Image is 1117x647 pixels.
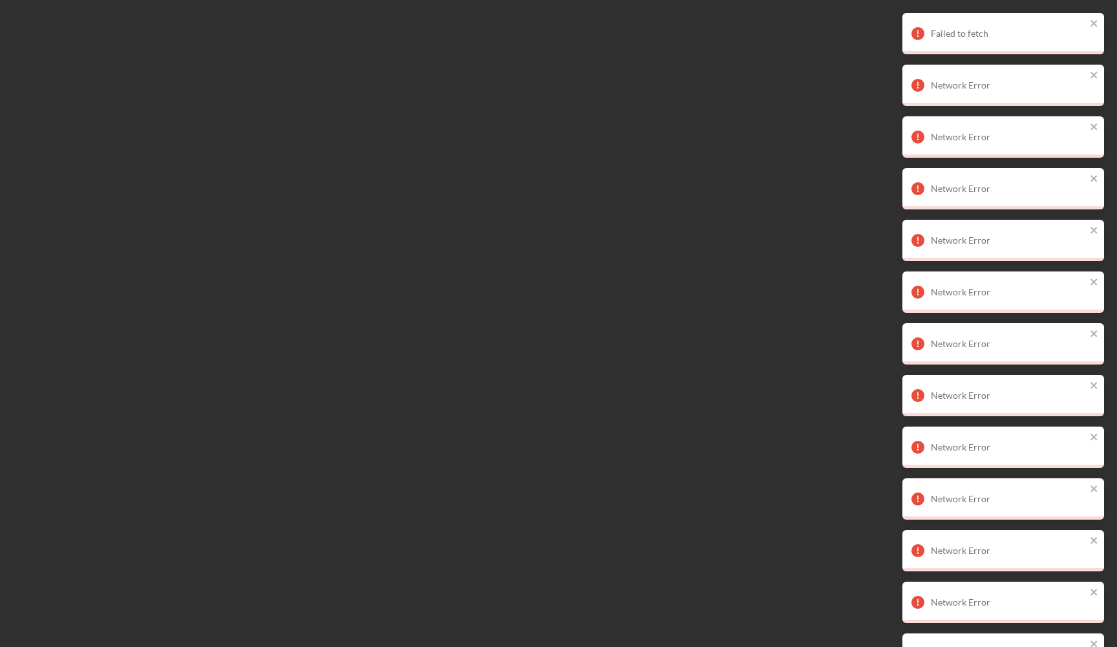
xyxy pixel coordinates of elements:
div: Network Error [931,132,1086,142]
div: Network Error [931,494,1086,504]
div: Network Error [931,235,1086,246]
div: Network Error [931,339,1086,349]
button: close [1090,380,1099,392]
div: Network Error [931,287,1086,297]
div: Network Error [931,597,1086,608]
button: close [1090,483,1099,496]
div: Failed to fetch [931,28,1086,39]
button: close [1090,432,1099,444]
div: Network Error [931,546,1086,556]
div: Network Error [931,442,1086,452]
button: close [1090,587,1099,599]
button: close [1090,277,1099,289]
div: Network Error [931,80,1086,90]
div: Network Error [931,390,1086,401]
button: close [1090,18,1099,30]
button: close [1090,70,1099,82]
button: close [1090,535,1099,547]
button: close [1090,225,1099,237]
button: close [1090,173,1099,186]
button: close [1090,328,1099,341]
button: close [1090,122,1099,134]
div: Network Error [931,184,1086,194]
